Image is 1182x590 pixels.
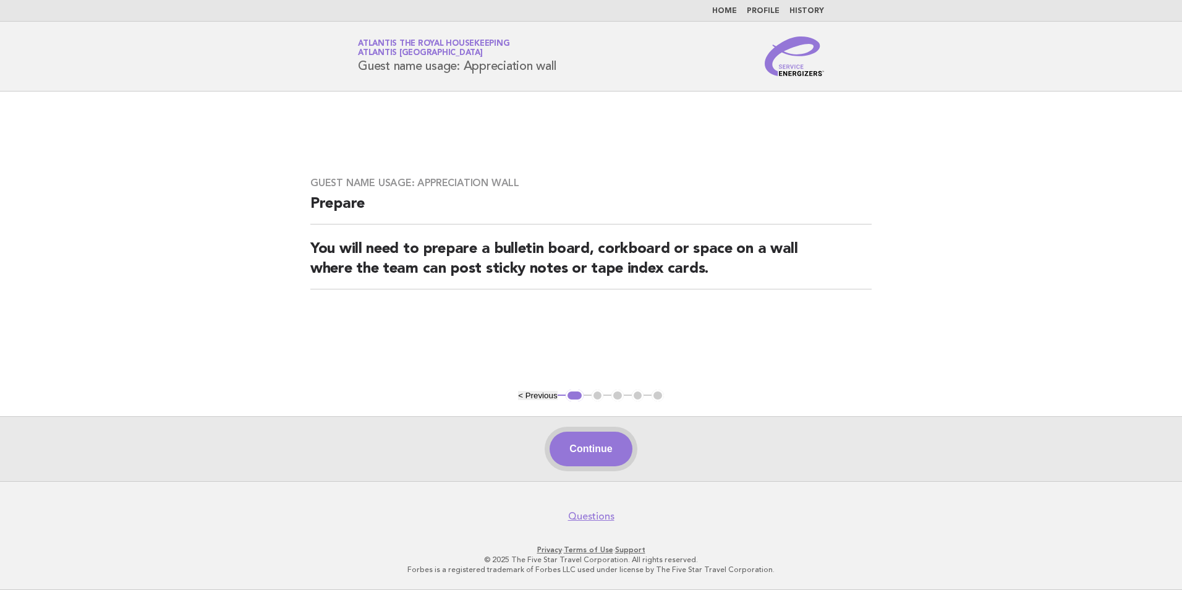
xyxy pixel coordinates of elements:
img: Service Energizers [765,36,824,76]
h3: Guest name usage: Appreciation wall [310,177,872,189]
button: 1 [566,390,584,402]
a: Profile [747,7,780,15]
p: · · [213,545,969,555]
a: Questions [568,510,614,523]
h2: Prepare [310,194,872,224]
h1: Guest name usage: Appreciation wall [358,40,556,72]
a: Privacy [537,545,562,554]
p: Forbes is a registered trademark of Forbes LLC used under license by The Five Star Travel Corpora... [213,565,969,575]
button: Continue [550,432,632,466]
p: © 2025 The Five Star Travel Corporation. All rights reserved. [213,555,969,565]
button: < Previous [518,391,557,400]
a: Terms of Use [564,545,613,554]
a: History [789,7,824,15]
span: Atlantis [GEOGRAPHIC_DATA] [358,49,483,58]
a: Support [615,545,645,554]
h2: You will need to prepare a bulletin board, corkboard or space on a wall where the team can post s... [310,239,872,289]
a: Atlantis the Royal HousekeepingAtlantis [GEOGRAPHIC_DATA] [358,40,509,57]
a: Home [712,7,737,15]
